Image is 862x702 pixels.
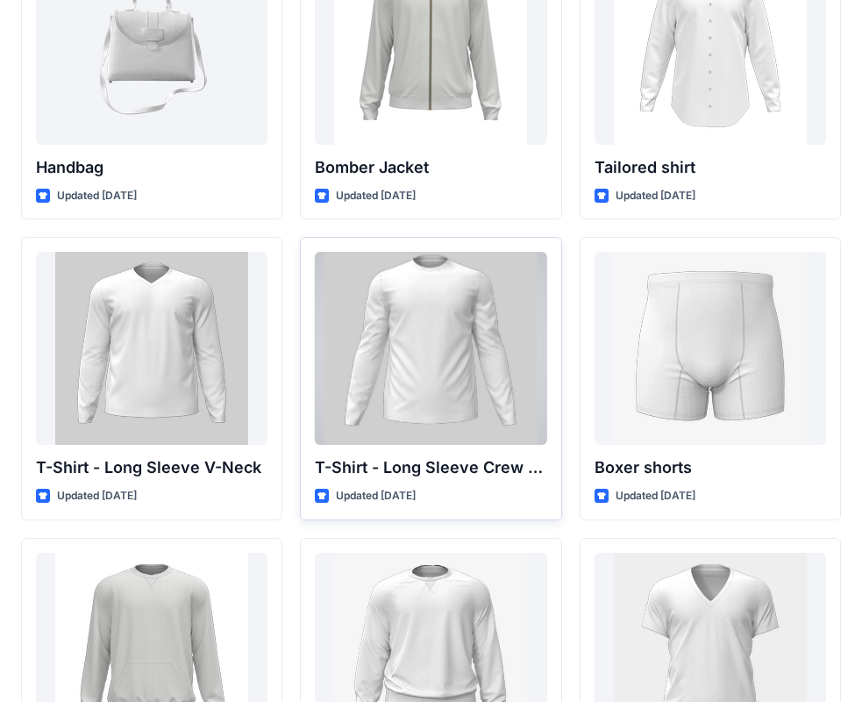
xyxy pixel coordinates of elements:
p: Updated [DATE] [57,487,137,505]
a: T-Shirt - Long Sleeve V-Neck [36,252,267,445]
p: Updated [DATE] [336,487,416,505]
p: T-Shirt - Long Sleeve V-Neck [36,455,267,480]
p: Tailored shirt [595,155,826,180]
p: T-Shirt - Long Sleeve Crew Neck [315,455,546,480]
p: Bomber Jacket [315,155,546,180]
a: Boxer shorts [595,252,826,445]
p: Updated [DATE] [57,187,137,205]
p: Boxer shorts [595,455,826,480]
a: T-Shirt - Long Sleeve Crew Neck [315,252,546,445]
p: Updated [DATE] [616,487,695,505]
p: Updated [DATE] [336,187,416,205]
p: Handbag [36,155,267,180]
p: Updated [DATE] [616,187,695,205]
